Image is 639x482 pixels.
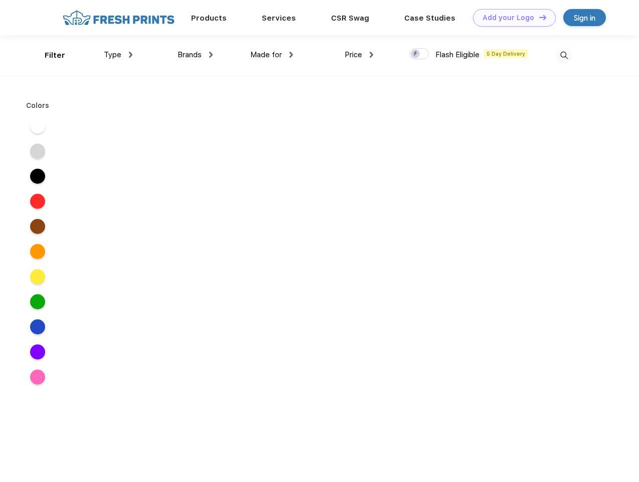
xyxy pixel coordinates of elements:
span: Type [104,50,121,59]
div: Colors [19,100,57,111]
span: 5 Day Delivery [484,49,528,58]
a: Products [191,14,227,23]
img: fo%20logo%202.webp [60,9,178,27]
span: Flash Eligible [435,50,480,59]
img: dropdown.png [289,52,293,58]
span: Brands [178,50,202,59]
div: Filter [45,50,65,61]
span: Made for [250,50,282,59]
img: dropdown.png [370,52,373,58]
img: desktop_search.svg [556,47,572,64]
img: dropdown.png [209,52,213,58]
div: Sign in [574,12,595,24]
img: dropdown.png [129,52,132,58]
a: Sign in [563,9,606,26]
img: DT [539,15,546,20]
span: Price [345,50,362,59]
div: Add your Logo [483,14,534,22]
